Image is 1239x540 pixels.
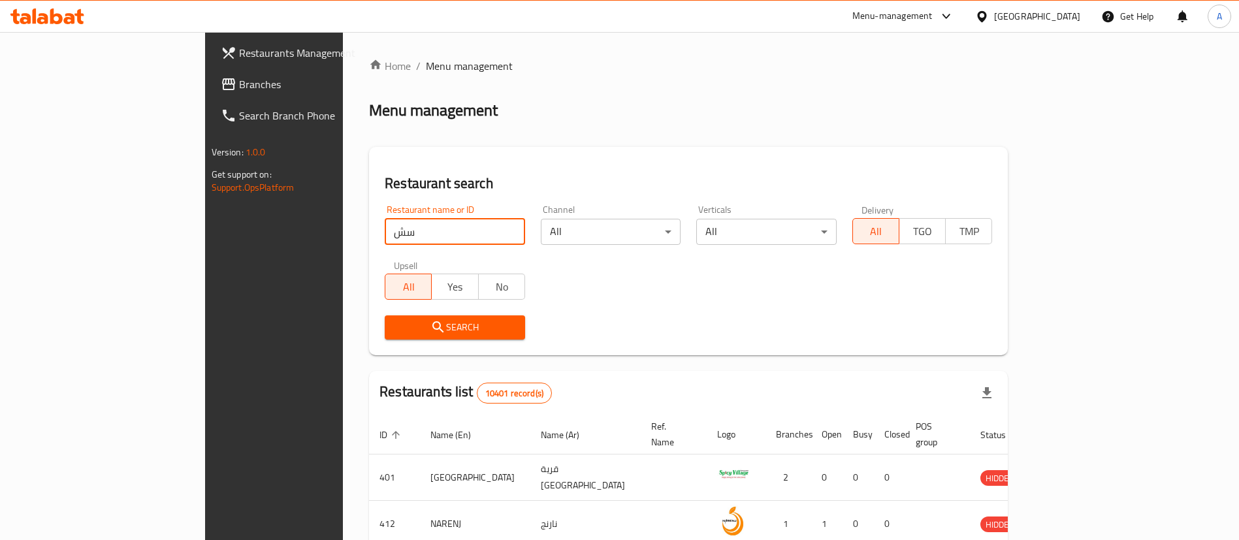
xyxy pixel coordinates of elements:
td: قرية [GEOGRAPHIC_DATA] [530,454,641,501]
span: Branches [239,76,402,92]
label: Upsell [394,261,418,270]
span: ID [379,427,404,443]
td: 0 [843,454,874,501]
h2: Restaurants list [379,382,552,404]
a: Search Branch Phone [210,100,412,131]
span: TMP [951,222,987,241]
span: 10401 record(s) [477,387,551,400]
a: Restaurants Management [210,37,412,69]
a: Support.OpsPlatform [212,179,295,196]
div: Total records count [477,383,552,404]
li: / [416,58,421,74]
td: 2 [765,454,811,501]
span: TGO [905,222,941,241]
h2: Menu management [369,100,498,121]
div: All [541,219,681,245]
span: Version: [212,144,244,161]
span: Name (Ar) [541,427,596,443]
td: [GEOGRAPHIC_DATA] [420,454,530,501]
span: Ref. Name [651,419,691,450]
div: Menu-management [852,8,933,24]
div: All [696,219,837,245]
span: Search Branch Phone [239,108,402,123]
button: Yes [431,274,478,300]
nav: breadcrumb [369,58,1008,74]
th: Closed [874,415,905,454]
div: HIDDEN [980,516,1020,532]
input: Search for restaurant name or ID.. [385,219,525,245]
td: 0 [874,454,905,501]
span: Restaurants Management [239,45,402,61]
a: Branches [210,69,412,100]
span: Get support on: [212,166,272,183]
img: NARENJ [717,505,750,537]
button: All [385,274,432,300]
span: Name (En) [430,427,488,443]
span: Menu management [426,58,513,74]
h2: Restaurant search [385,174,992,193]
button: TGO [899,218,946,244]
button: TMP [945,218,992,244]
td: 0 [811,454,843,501]
span: No [484,278,520,296]
span: POS group [916,419,954,450]
span: Status [980,427,1023,443]
img: Spicy Village [717,458,750,491]
span: HIDDEN [980,517,1020,532]
button: Search [385,315,525,340]
span: All [858,222,894,241]
th: Busy [843,415,874,454]
label: Delivery [861,205,894,214]
span: A [1217,9,1222,24]
div: [GEOGRAPHIC_DATA] [994,9,1080,24]
button: All [852,218,899,244]
span: 1.0.0 [246,144,266,161]
span: All [391,278,426,296]
button: No [478,274,525,300]
div: HIDDEN [980,470,1020,486]
span: Yes [437,278,473,296]
span: HIDDEN [980,471,1020,486]
th: Branches [765,415,811,454]
th: Logo [707,415,765,454]
span: Search [395,319,515,336]
div: Export file [971,377,1003,409]
th: Open [811,415,843,454]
